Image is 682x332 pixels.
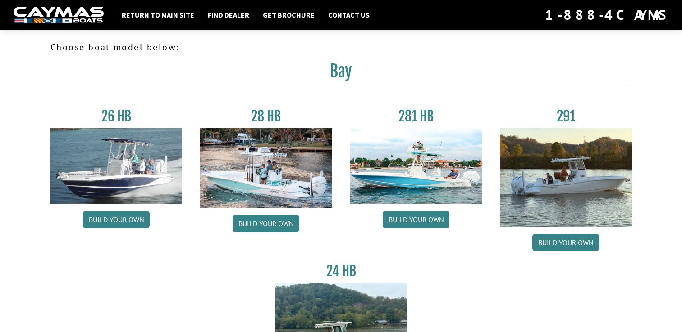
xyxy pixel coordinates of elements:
[532,234,599,251] a: Build your own
[200,128,332,208] img: 28_hb_thumbnail_for_caymas_connect.jpg
[14,7,104,23] img: white-logo-c9c8dbefe5ff5ceceb0f0178aa75bf4bb51f6bca0971e226c86eb53dfe498488.png
[83,211,150,228] a: Build your own
[203,9,254,21] a: Find Dealer
[324,9,374,21] a: Contact Us
[117,9,199,21] a: Return to main site
[500,128,632,227] img: 291_Thumbnail.jpg
[350,128,482,204] img: 28-hb-twin.jpg
[50,128,183,204] img: 26_new_photo_resized.jpg
[50,108,183,125] h3: 26 HB
[500,108,632,125] h3: 291
[233,215,299,232] a: Build your own
[200,108,332,125] h3: 28 HB
[545,5,668,25] div: 1-888-4CAYMAS
[50,61,632,86] h2: Bay
[275,263,407,279] h3: 24 HB
[258,9,319,21] a: Get Brochure
[350,108,482,125] h3: 281 HB
[383,211,449,228] a: Build your own
[50,40,632,54] p: Choose boat model below:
